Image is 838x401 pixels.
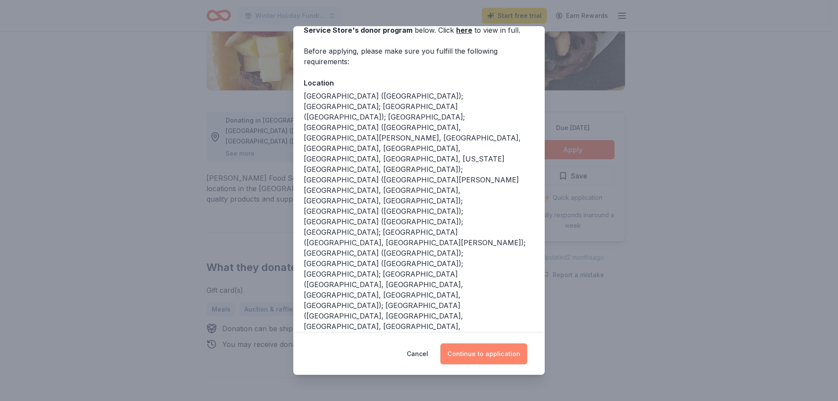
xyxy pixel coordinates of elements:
[304,46,534,67] div: Before applying, please make sure you fulfill the following requirements:
[304,77,534,89] div: Location
[456,25,472,35] a: here
[407,343,428,364] button: Cancel
[440,343,527,364] button: Continue to application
